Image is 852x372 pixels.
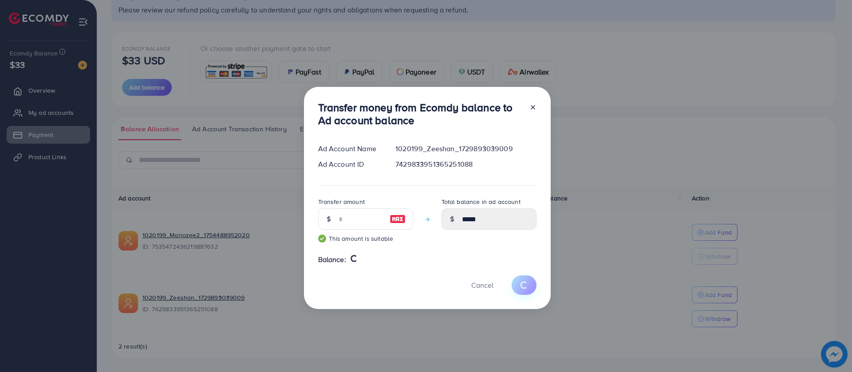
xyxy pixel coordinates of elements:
[388,159,543,169] div: 7429833951365251088
[311,159,389,169] div: Ad Account ID
[390,214,406,224] img: image
[318,234,413,243] small: This amount is suitable
[318,101,522,127] h3: Transfer money from Ecomdy balance to Ad account balance
[318,197,365,206] label: Transfer amount
[442,197,521,206] label: Total balance in ad account
[471,280,493,290] span: Cancel
[460,275,505,294] button: Cancel
[311,144,389,154] div: Ad Account Name
[388,144,543,154] div: 1020199_Zeeshan_1729893039009
[318,255,346,265] span: Balance:
[318,235,326,243] img: guide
